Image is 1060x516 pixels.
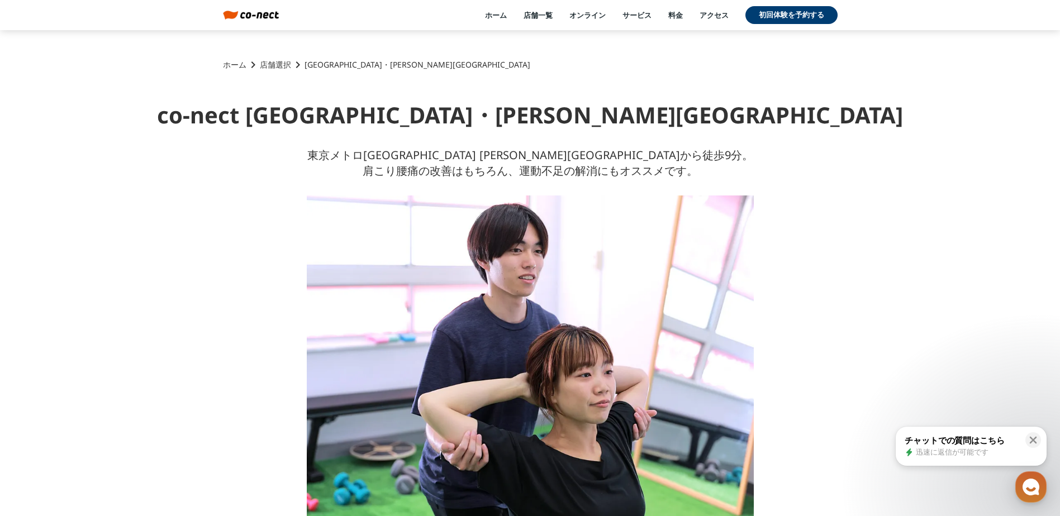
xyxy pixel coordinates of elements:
[485,10,507,20] a: ホーム
[307,147,754,179] p: 東京メトロ[GEOGRAPHIC_DATA] [PERSON_NAME][GEOGRAPHIC_DATA]から徒歩9分。肩こり腰痛の改善はもちろん、運動不足の解消にもオススメです。
[745,6,838,24] a: 初回体験を予約する
[524,10,553,20] a: 店舗一覧
[260,59,291,70] a: 店舗選択
[305,59,530,70] p: [GEOGRAPHIC_DATA]・[PERSON_NAME][GEOGRAPHIC_DATA]
[700,10,729,20] a: アクセス
[569,10,606,20] a: オンライン
[668,10,683,20] a: 料金
[291,58,305,71] i: keyboard_arrow_right
[223,59,246,70] a: ホーム
[622,10,652,20] a: サービス
[246,58,260,71] i: keyboard_arrow_right
[157,99,903,131] h1: co-nect [GEOGRAPHIC_DATA]・[PERSON_NAME][GEOGRAPHIC_DATA]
